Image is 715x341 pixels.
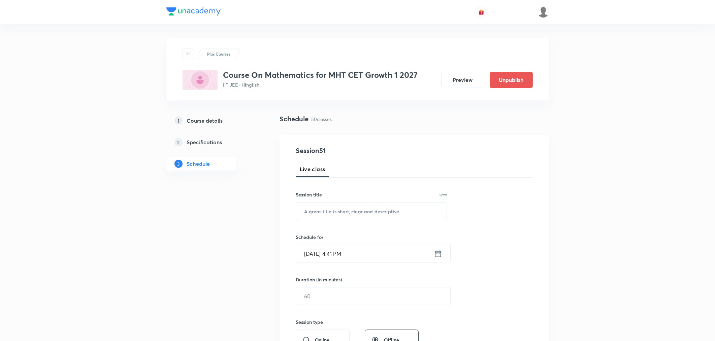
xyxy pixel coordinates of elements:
button: Preview [441,72,484,88]
h5: Course details [187,117,223,125]
p: Plus Courses [207,51,230,57]
p: IIT JEE • Hinglish [223,81,418,88]
h6: Duration (in minutes) [296,276,342,283]
h5: Schedule [187,160,210,168]
h6: Session title [296,191,322,198]
img: Company Logo [166,7,221,15]
p: 50 classes [311,116,332,123]
button: avatar [476,7,487,18]
p: 3 [174,160,183,168]
h5: Specifications [187,138,222,146]
h6: Session type [296,318,323,325]
p: 0/99 [440,193,447,196]
h4: Schedule [280,114,308,124]
span: Live class [300,165,325,173]
p: 1 [174,117,183,125]
button: Unpublish [490,72,533,88]
h4: Session 51 [296,146,419,156]
input: 60 [296,287,450,305]
a: Company Logo [166,7,221,17]
h3: Course On Mathematics for MHT CET Growth 1 2027 [223,70,418,80]
img: Vivek Patil [538,6,549,18]
img: avatar [478,9,484,15]
h6: Schedule for [296,234,447,241]
p: 2 [174,138,183,146]
a: 1Course details [166,114,258,127]
a: 2Specifications [166,135,258,149]
img: 8A2E6D06-88D6-4CDC-9F0E-BDEE79EFF719_plus.png [183,70,218,90]
input: A great title is short, clear and descriptive [296,203,447,220]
